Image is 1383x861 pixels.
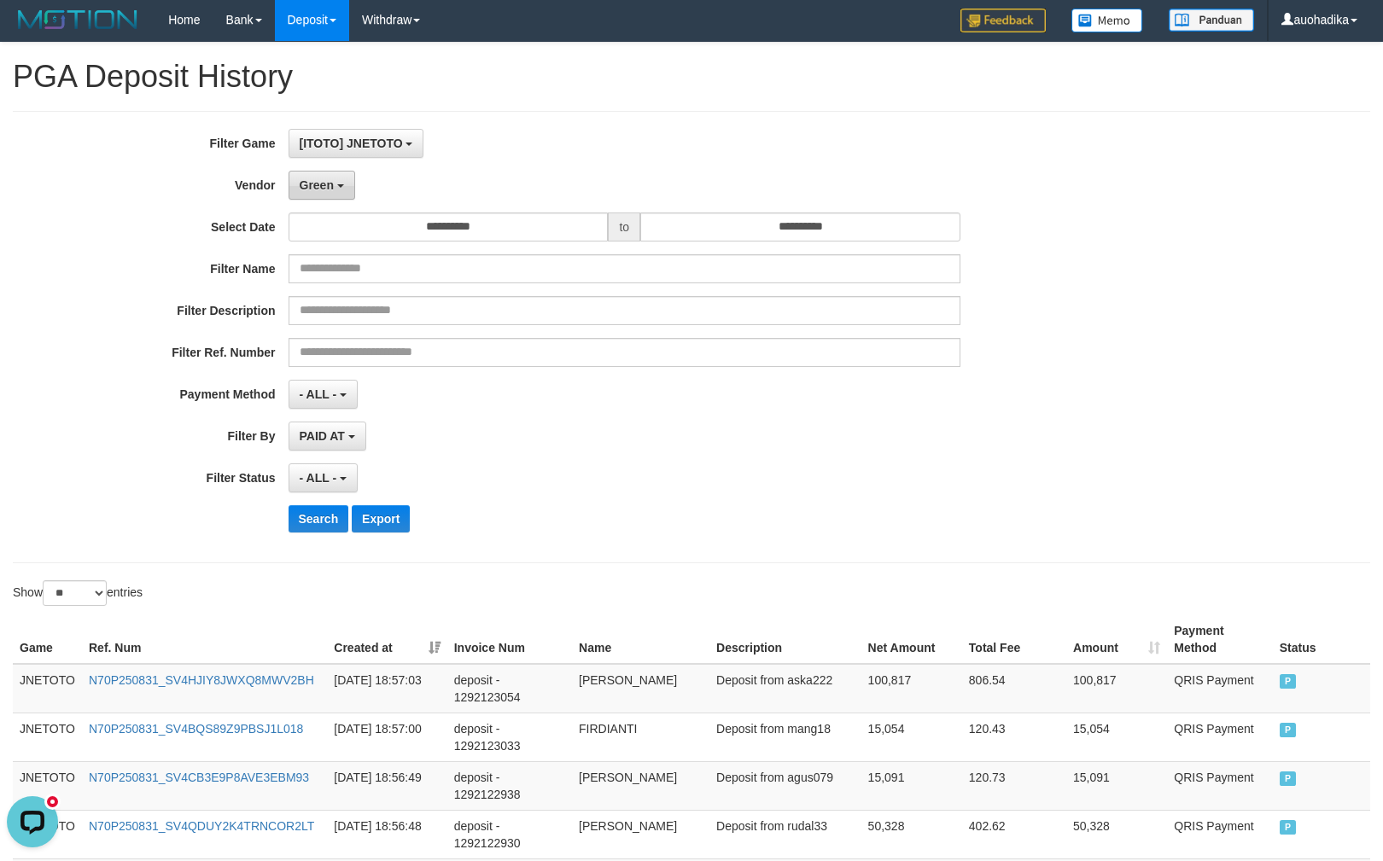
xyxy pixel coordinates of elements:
button: Green [289,171,355,200]
td: [DATE] 18:56:49 [327,761,446,810]
img: Feedback.jpg [960,9,1046,32]
span: Green [300,178,334,192]
button: Export [352,505,410,532]
th: Amount: activate to sort column ascending [1066,615,1167,664]
button: [ITOTO] JNETOTO [289,129,424,158]
td: 15,091 [1066,761,1167,810]
th: Net Amount [861,615,962,664]
span: - ALL - [300,471,337,485]
td: 120.43 [962,713,1066,761]
th: Total Fee [962,615,1066,664]
a: N70P250831_SV4QDUY2K4TRNCOR2LT [89,819,314,833]
img: MOTION_logo.png [13,7,143,32]
td: [PERSON_NAME] [572,664,709,713]
td: Deposit from aska222 [709,664,861,713]
td: JNETOTO [13,713,82,761]
td: 15,091 [861,761,962,810]
td: JNETOTO [13,761,82,810]
div: new message indicator [44,4,61,20]
td: [PERSON_NAME] [572,761,709,810]
th: Invoice Num [447,615,572,664]
span: PAID AT [300,429,345,443]
label: Show entries [13,580,143,606]
button: Search [289,505,349,532]
span: PAID [1280,723,1297,737]
a: N70P250831_SV4HJIY8JWXQ8MWV2BH [89,673,314,687]
th: Created at: activate to sort column ascending [327,615,446,664]
span: PAID [1280,674,1297,689]
td: 15,054 [1066,713,1167,761]
span: PAID [1280,771,1297,786]
td: QRIS Payment [1167,810,1272,858]
td: 806.54 [962,664,1066,713]
th: Payment Method [1167,615,1272,664]
td: QRIS Payment [1167,664,1272,713]
td: 100,817 [1066,664,1167,713]
button: - ALL - [289,380,358,409]
a: N70P250831_SV4BQS89Z9PBSJ1L018 [89,722,303,736]
span: [ITOTO] JNETOTO [300,137,403,150]
td: QRIS Payment [1167,761,1272,810]
td: FIRDIANTI [572,713,709,761]
td: Deposit from rudal33 [709,810,861,858]
td: 15,054 [861,713,962,761]
td: Deposit from mang18 [709,713,861,761]
img: Button%20Memo.svg [1071,9,1143,32]
td: [PERSON_NAME] [572,810,709,858]
td: Deposit from agus079 [709,761,861,810]
td: 50,328 [1066,810,1167,858]
th: Name [572,615,709,664]
td: deposit - 1292123054 [447,664,572,713]
td: [DATE] 18:57:00 [327,713,446,761]
td: [DATE] 18:57:03 [327,664,446,713]
a: N70P250831_SV4CB3E9P8AVE3EBM93 [89,771,309,784]
span: to [608,212,640,241]
th: Description [709,615,861,664]
img: panduan.png [1169,9,1254,32]
td: JNETOTO [13,664,82,713]
button: PAID AT [289,422,366,451]
td: deposit - 1292123033 [447,713,572,761]
h1: PGA Deposit History [13,60,1370,94]
td: [DATE] 18:56:48 [327,810,446,858]
span: - ALL - [300,387,337,401]
th: Game [13,615,82,664]
th: Status [1273,615,1370,664]
select: Showentries [43,580,107,606]
td: QRIS Payment [1167,713,1272,761]
button: Open LiveChat chat widget [7,7,58,58]
td: 50,328 [861,810,962,858]
button: - ALL - [289,463,358,492]
th: Ref. Num [82,615,327,664]
span: PAID [1280,820,1297,835]
td: deposit - 1292122930 [447,810,572,858]
td: deposit - 1292122938 [447,761,572,810]
td: 100,817 [861,664,962,713]
td: 402.62 [962,810,1066,858]
td: 120.73 [962,761,1066,810]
